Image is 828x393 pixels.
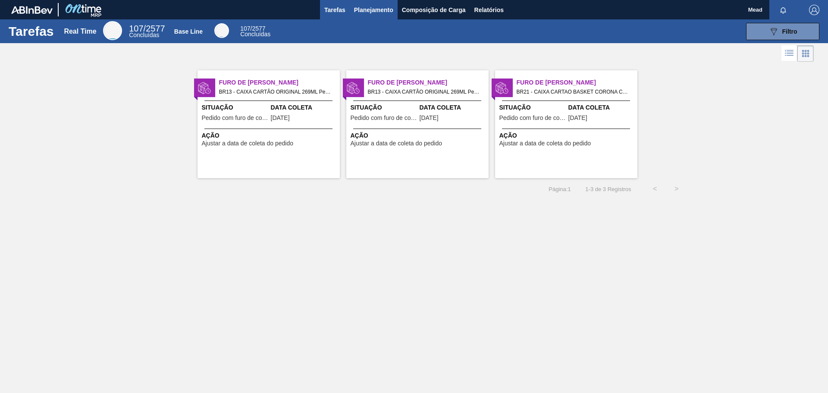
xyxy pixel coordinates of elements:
[354,5,393,15] span: Planejamento
[240,31,270,38] span: Concluídas
[11,6,53,14] img: TNhmsLtSVTkK8tSr43FrP2fwEKptu5GPRR3wAAAABJRU5ErkJggg==
[420,115,439,121] span: 18/08/2025
[584,186,631,192] span: 1 - 3 de 3 Registros
[368,78,489,87] span: Furo de Coleta
[202,115,269,121] span: Pedido com furo de coleta
[666,178,687,200] button: >
[202,131,338,140] span: Ação
[809,5,819,15] img: Logout
[202,140,294,147] span: Ajustar a data de coleta do pedido
[324,5,345,15] span: Tarefas
[499,131,635,140] span: Ação
[420,103,486,112] span: Data Coleta
[496,82,508,94] img: status
[517,78,637,87] span: Furo de Coleta
[644,178,666,200] button: <
[219,87,333,97] span: BR13 - CAIXA CARTÃO ORIGINAL 269ML Pedido - 1989787
[549,186,571,192] span: Página : 1
[351,140,442,147] span: Ajustar a data de coleta do pedido
[129,31,159,38] span: Concluídas
[351,131,486,140] span: Ação
[202,103,269,112] span: Situação
[240,25,250,32] span: 107
[219,78,340,87] span: Furo de Coleta
[568,115,587,121] span: 15/08/2025
[240,25,265,32] span: / 2577
[129,25,165,38] div: Real Time
[351,115,417,121] span: Pedido com furo de coleta
[129,24,143,33] span: 107
[499,140,591,147] span: Ajustar a data de coleta do pedido
[746,23,819,40] button: Filtro
[781,45,797,62] div: Visão em Lista
[198,82,211,94] img: status
[351,103,417,112] span: Situação
[347,82,360,94] img: status
[499,115,566,121] span: Pedido com furo de coleta
[568,103,635,112] span: Data Coleta
[474,5,504,15] span: Relatórios
[769,4,797,16] button: Notificações
[499,103,566,112] span: Situação
[368,87,482,97] span: BR13 - CAIXA CARTÃO ORIGINAL 269ML Pedido - 1989789
[103,21,122,40] div: Real Time
[797,45,814,62] div: Visão em Cards
[9,26,54,36] h1: Tarefas
[271,103,338,112] span: Data Coleta
[214,23,229,38] div: Base Line
[129,24,165,33] span: / 2577
[240,26,270,37] div: Base Line
[402,5,466,15] span: Composição de Carga
[174,28,203,35] div: Base Line
[271,115,290,121] span: 13/08/2025
[64,28,96,35] div: Real Time
[517,87,630,97] span: BR21 - CAIXA CARTAO BASKET CORONA CERO 330ML Pedido - 1988270
[782,28,797,35] span: Filtro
